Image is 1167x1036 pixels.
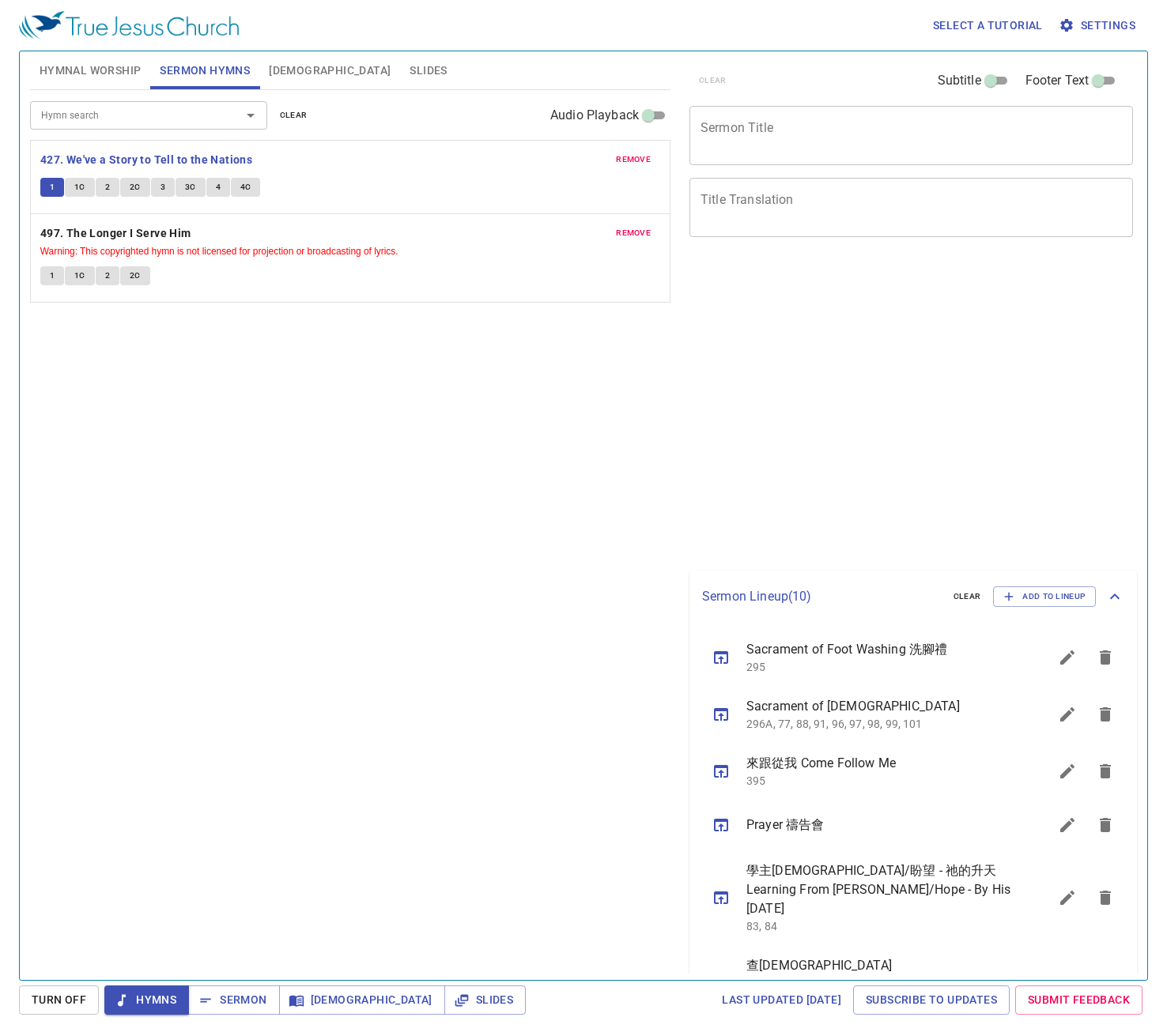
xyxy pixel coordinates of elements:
span: Last updated [DATE] [722,990,841,1010]
a: Last updated [DATE] [716,985,848,1015]
span: 1 [50,269,55,283]
button: clear [270,106,317,125]
button: 1 [40,266,64,285]
button: clear [944,587,991,606]
span: Slides [457,990,513,1010]
span: Subscribe to Updates [866,990,997,1010]
span: Slides [410,61,447,81]
button: Add to Lineup [993,586,1096,607]
img: True Jesus Church [19,11,239,40]
span: 2C [130,269,141,283]
span: Prayer 禱告會 [746,816,1010,834]
span: [DEMOGRAPHIC_DATA] [269,61,391,81]
span: Add to Lineup [1003,590,1086,604]
span: Footer Text [1025,71,1090,90]
button: 1C [65,178,95,197]
span: Submit Feedback [1028,990,1130,1010]
span: 1C [74,269,85,283]
p: 296A, 77, 88, 91, 96, 97, 98, 99, 101 [746,716,1010,732]
iframe: from-child [683,254,1046,564]
button: Select a tutorial [927,11,1049,40]
button: [DEMOGRAPHIC_DATA] [279,985,445,1015]
a: Subscribe to Updates [853,985,1010,1015]
button: remove [606,224,660,243]
p: 295 [746,659,1010,675]
button: Hymns [104,985,189,1015]
b: 427. We've a Story to Tell to the Nations [40,150,252,170]
p: Sermon Lineup ( 10 ) [702,587,941,606]
span: [DEMOGRAPHIC_DATA] [292,990,432,1010]
b: 497. The Longer I Serve Him [40,224,191,243]
span: Sermon Hymns [160,61,250,81]
button: Settings [1056,11,1142,40]
span: 來跟從我 Come Follow Me [746,754,1010,773]
span: 3 [161,180,165,194]
span: Sacrament of [DEMOGRAPHIC_DATA] [746,697,1010,716]
button: 4C [231,178,261,197]
span: Select a tutorial [933,16,1043,36]
span: 4 [216,180,221,194]
span: 3C [185,180,196,194]
span: remove [616,226,651,240]
button: Slides [444,985,526,1015]
button: 427. We've a Story to Tell to the Nations [40,150,255,170]
button: 3C [176,178,206,197]
span: 學主[DEMOGRAPHIC_DATA]/盼望 - 祂的升天 Learning From [PERSON_NAME]/Hope - By His [DATE] [746,861,1010,918]
small: Warning: This copyrighted hymn is not licensed for projection or broadcasting of lyrics. [40,246,398,257]
span: 1C [74,180,85,194]
span: Settings [1062,16,1135,36]
button: 2C [120,178,150,197]
button: remove [606,150,660,169]
span: 2C [130,180,141,194]
span: 4C [240,180,251,194]
span: 2 [105,180,110,194]
span: Sermon [201,990,266,1010]
span: 查[DEMOGRAPHIC_DATA] [DEMOGRAPHIC_DATA] Study [746,956,1010,994]
span: remove [616,153,651,167]
button: 4 [206,178,230,197]
p: 395 [746,773,1010,789]
button: 2 [96,266,119,285]
span: Hymnal Worship [40,61,142,81]
span: clear [280,108,308,122]
button: Open [240,104,262,126]
span: Audio Playback [550,106,639,125]
span: Hymns [117,990,176,1010]
span: Turn Off [32,990,86,1010]
span: clear [954,590,981,604]
button: 1 [40,178,64,197]
button: Sermon [188,985,279,1015]
button: 3 [151,178,175,197]
p: 83, 84 [746,918,1010,934]
div: Sermon Lineup(10)clearAdd to Lineup [689,571,1137,623]
span: 2 [105,269,110,283]
span: Subtitle [938,71,981,90]
button: 1C [65,266,95,285]
button: 497. The Longer I Serve Him [40,224,194,243]
button: Turn Off [19,985,99,1015]
button: 2 [96,178,119,197]
span: Sacrament of Foot Washing 洗腳禮 [746,640,1010,659]
a: Submit Feedback [1015,985,1142,1015]
button: 2C [120,266,150,285]
span: 1 [50,180,55,194]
